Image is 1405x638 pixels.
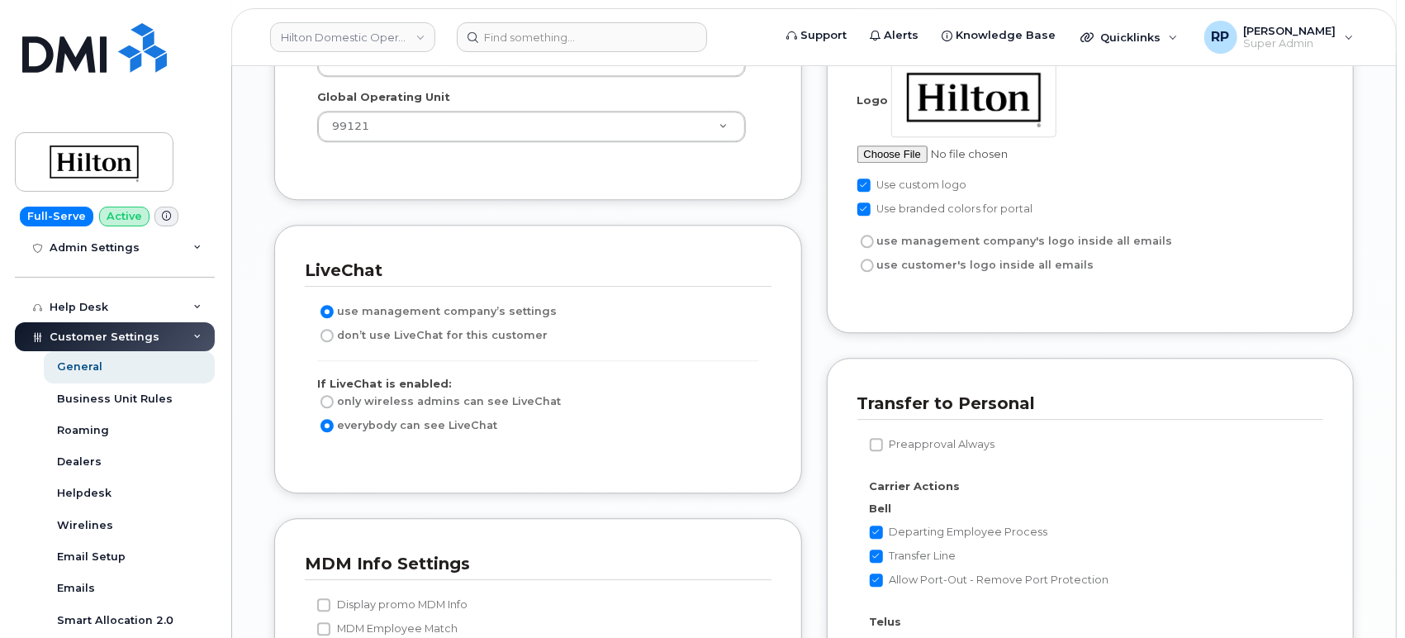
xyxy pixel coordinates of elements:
[457,22,707,52] input: Find something...
[857,93,889,108] label: Logo
[1333,566,1393,626] iframe: Messenger Launcher
[857,199,1033,219] label: Use branded colors for portal
[884,27,918,44] span: Alerts
[320,419,334,432] input: everybody can see LiveChat
[1244,24,1336,37] span: [PERSON_NAME]
[305,259,759,282] h3: LiveChat
[317,622,330,636] input: MDM Employee Match
[317,326,548,345] label: don’t use LiveChat for this customer
[320,329,334,342] input: don’t use LiveChat for this customer
[870,550,883,563] input: Transfer Line
[270,22,435,52] a: Hilton Domestic Operating Company Inc
[857,202,871,216] input: Use branded colors for portal
[1212,27,1230,47] span: RP
[861,259,874,272] input: use customer's logo inside all emails
[857,393,1312,415] h3: Transfer to Personal
[317,595,468,615] label: Display promo MDM Info
[870,522,1048,542] label: Departing Employee Process
[857,255,1094,275] label: use customer's logo inside all emails
[870,501,892,517] label: Bell
[857,175,967,195] label: Use custom logo
[870,574,883,587] input: Allow Port-Out - Remove Port Protection
[332,120,369,132] span: 99121
[317,89,450,105] label: Global Operating Unit
[1244,37,1336,50] span: Super Admin
[318,112,745,141] a: 99121
[317,416,497,436] label: everybody can see LiveChat
[857,179,871,192] input: Use custom logo
[930,19,1067,52] a: Knowledge Base
[870,570,1109,590] label: Allow Port-Out - Remove Port Protection
[317,302,557,321] label: use management company’s settings
[891,57,1056,138] img: Hilton Domestic Operating Company Inc
[317,377,452,390] b: If LiveChat is enabled:
[870,438,883,451] input: Preapproval Always
[956,27,1056,44] span: Knowledge Base
[320,395,334,408] input: only wireless admins can see LiveChat
[1069,21,1189,54] div: Quicklinks
[1100,31,1161,44] span: Quicklinks
[332,55,369,67] span: 11155
[800,27,847,44] span: Support
[870,546,956,566] label: Transfer Line
[870,479,961,494] label: Carrier Actions
[1193,21,1365,54] div: Ryan Partack
[870,526,883,539] input: Departing Employee Process
[317,598,330,612] input: Display promo MDM Info
[858,19,930,52] a: Alerts
[870,614,902,630] label: Telus
[870,435,995,455] label: Preapproval Always
[861,235,874,248] input: use management company's logo inside all emails
[857,231,1173,251] label: use management company's logo inside all emails
[320,305,334,318] input: use management company’s settings
[775,19,858,52] a: Support
[305,553,759,575] h3: MDM Info Settings
[317,392,561,412] label: only wireless admins can see LiveChat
